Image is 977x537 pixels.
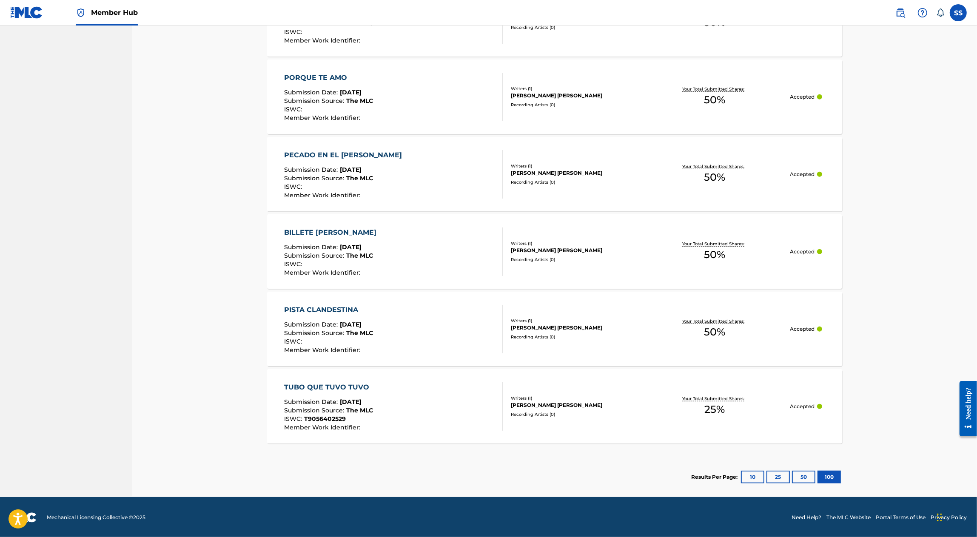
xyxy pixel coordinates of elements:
span: The MLC [346,252,373,259]
span: 50 % [704,324,725,340]
img: MLC Logo [10,6,43,19]
div: Writers ( 1 ) [511,240,639,247]
div: Recording Artists ( 0 ) [511,102,639,108]
div: Writers ( 1 ) [511,85,639,92]
span: Submission Source : [284,97,346,105]
div: Writers ( 1 ) [511,163,639,169]
a: The MLC Website [826,514,871,521]
iframe: Chat Widget [934,496,977,537]
span: ISWC : [284,338,304,345]
img: search [895,8,906,18]
span: The MLC [346,174,373,182]
span: Member Work Identifier : [284,269,362,276]
div: [PERSON_NAME] [PERSON_NAME] [511,324,639,332]
a: PECADO EN EL [PERSON_NAME]Submission Date:[DATE]Submission Source:The MLCISWC:Member Work Identif... [267,137,842,211]
div: PECADO EN EL [PERSON_NAME] [284,150,406,160]
span: 50 % [704,92,725,108]
div: Recording Artists ( 0 ) [511,179,639,185]
div: PORQUE TE AMO [284,73,373,83]
span: Member Work Identifier : [284,191,362,199]
iframe: Resource Center [953,375,977,443]
button: 50 [792,471,815,483]
div: Recording Artists ( 0 ) [511,24,639,31]
div: Arrastrar [937,505,942,530]
img: logo [10,512,37,523]
p: Accepted [790,325,815,333]
a: BILLETE [PERSON_NAME]Submission Date:[DATE]Submission Source:The MLCISWC:Member Work Identifier:W... [267,214,842,289]
div: Writers ( 1 ) [511,318,639,324]
span: The MLC [346,329,373,337]
a: Need Help? [792,514,821,521]
span: Submission Source : [284,174,346,182]
div: PISTA CLANDESTINA [284,305,373,315]
button: 100 [817,471,841,483]
a: PORQUE TE AMOSubmission Date:[DATE]Submission Source:The MLCISWC:Member Work Identifier:Writers (... [267,60,842,134]
span: Submission Date : [284,398,340,406]
img: help [917,8,928,18]
p: Your Total Submitted Shares: [683,241,747,247]
a: Public Search [892,4,909,21]
a: Portal Terms of Use [876,514,926,521]
p: Your Total Submitted Shares: [683,318,747,324]
a: PISTA CLANDESTINASubmission Date:[DATE]Submission Source:The MLCISWC:Member Work Identifier:Write... [267,292,842,366]
span: ISWC : [284,415,304,423]
span: Submission Date : [284,166,340,173]
span: Mechanical Licensing Collective © 2025 [47,514,145,521]
p: Your Total Submitted Shares: [683,86,747,92]
div: BILLETE [PERSON_NAME] [284,227,381,238]
span: ISWC : [284,260,304,268]
span: Member Work Identifier : [284,114,362,122]
button: 10 [741,471,764,483]
div: Help [914,4,931,21]
span: Submission Date : [284,88,340,96]
span: Member Hub [91,8,138,17]
div: User Menu [950,4,967,21]
div: Notifications [936,9,945,17]
span: ISWC : [284,183,304,190]
span: [DATE] [340,321,362,328]
div: Recording Artists ( 0 ) [511,411,639,418]
span: Submission Source : [284,252,346,259]
p: Your Total Submitted Shares: [683,163,747,170]
span: ISWC : [284,105,304,113]
span: The MLC [346,20,373,27]
div: Recording Artists ( 0 ) [511,334,639,340]
span: 50 % [704,247,725,262]
span: T9056402529 [304,415,346,423]
button: 25 [766,471,790,483]
div: Writers ( 1 ) [511,395,639,401]
div: [PERSON_NAME] [PERSON_NAME] [511,92,639,99]
span: [DATE] [340,166,362,173]
span: [DATE] [340,398,362,406]
div: TUBO QUE TUVO TUVO [284,382,373,392]
span: Submission Source : [284,329,346,337]
div: Widget de chat [934,496,977,537]
a: Privacy Policy [931,514,967,521]
span: Submission Date : [284,243,340,251]
a: TUBO QUE TUVO TUVOSubmission Date:[DATE]Submission Source:The MLCISWC:T9056402529Member Work Iden... [267,369,842,443]
p: Your Total Submitted Shares: [683,395,747,402]
p: Accepted [790,93,815,101]
img: Top Rightsholder [76,8,86,18]
div: [PERSON_NAME] [PERSON_NAME] [511,247,639,254]
p: Accepted [790,170,815,178]
div: Recording Artists ( 0 ) [511,256,639,263]
span: Member Work Identifier : [284,423,362,431]
span: Submission Source : [284,406,346,414]
div: [PERSON_NAME] [PERSON_NAME] [511,169,639,177]
span: Member Work Identifier : [284,37,362,44]
span: [DATE] [340,243,362,251]
p: Results Per Page: [692,473,740,481]
span: [DATE] [340,88,362,96]
div: [PERSON_NAME] [PERSON_NAME] [511,401,639,409]
span: The MLC [346,97,373,105]
span: 50 % [704,170,725,185]
span: The MLC [346,406,373,414]
p: Accepted [790,403,815,410]
p: Accepted [790,248,815,256]
span: Submission Source : [284,20,346,27]
span: Member Work Identifier : [284,346,362,354]
span: ISWC : [284,28,304,36]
